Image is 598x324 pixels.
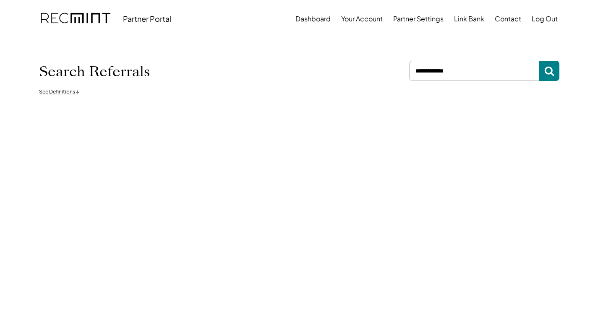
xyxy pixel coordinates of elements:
h1: Search Referrals [39,63,150,80]
button: Log Out [532,10,558,27]
button: Dashboard [295,10,331,27]
button: Link Bank [454,10,484,27]
button: Contact [495,10,521,27]
button: Your Account [341,10,383,27]
div: Partner Portal [123,14,171,23]
button: Partner Settings [393,10,444,27]
img: recmint-logotype%403x.png [41,5,110,33]
div: See Definitions ↓ [39,88,79,96]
